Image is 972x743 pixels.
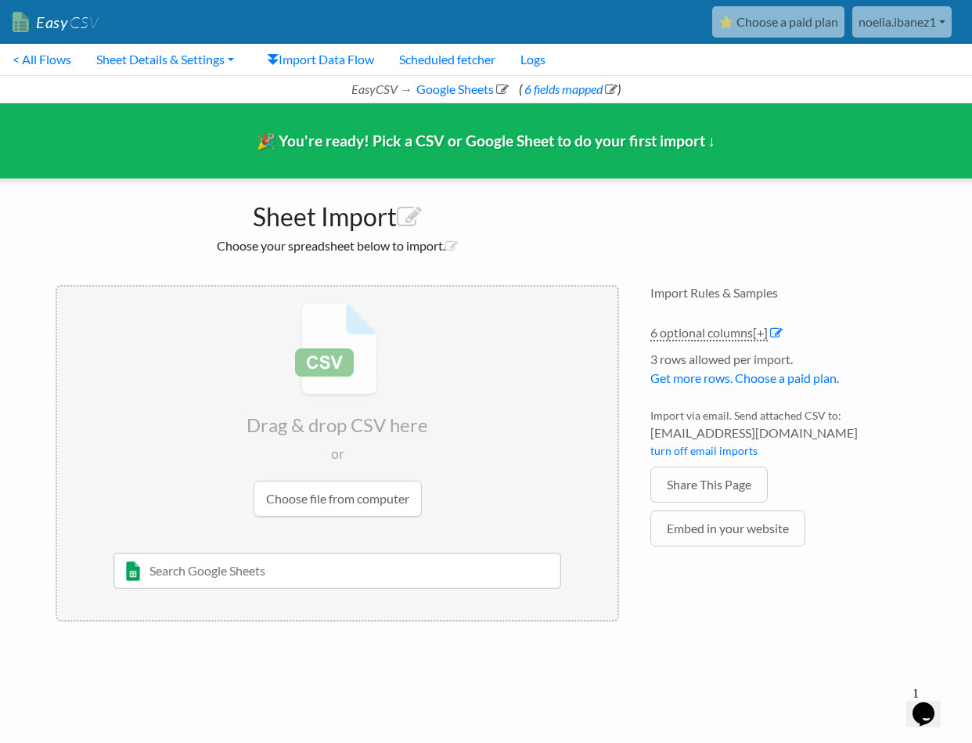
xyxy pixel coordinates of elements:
[906,680,956,727] iframe: chat widget
[650,407,916,467] li: Import via email. Send attached CSV to:
[519,81,621,96] span: ( )
[650,467,768,503] a: Share This Page
[387,44,508,75] a: Scheduled fetcher
[650,285,916,300] h4: Import Rules & Samples
[414,81,509,96] a: Google Sheets
[84,44,247,75] a: Sheet Details & Settings
[56,238,619,253] h2: Choose your spreadsheet below to import.
[508,44,558,75] a: Logs
[852,6,952,38] a: noelia.ibanez1
[650,510,805,546] a: Embed in your website
[650,444,758,457] a: turn off email imports
[351,81,412,96] i: EasyCSV →
[257,132,716,150] span: 🎉 You're ready! Pick a CSV or Google Sheet to do your first import ↓
[650,325,768,341] a: 6 optional columns[+]
[650,424,916,442] span: [EMAIL_ADDRESS][DOMAIN_NAME]
[13,6,99,38] a: EasyCSV
[650,350,916,395] li: 3 rows allowed per import.
[712,6,844,38] a: ⭐ Choose a paid plan
[68,13,99,32] span: CSV
[254,44,387,75] a: Import Data Flow
[113,553,562,589] input: Search Google Sheets
[522,81,617,96] a: 6 fields mapped
[650,370,839,385] a: Get more rows. Choose a paid plan.
[56,194,619,232] h1: Sheet Import
[753,325,768,340] span: [+]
